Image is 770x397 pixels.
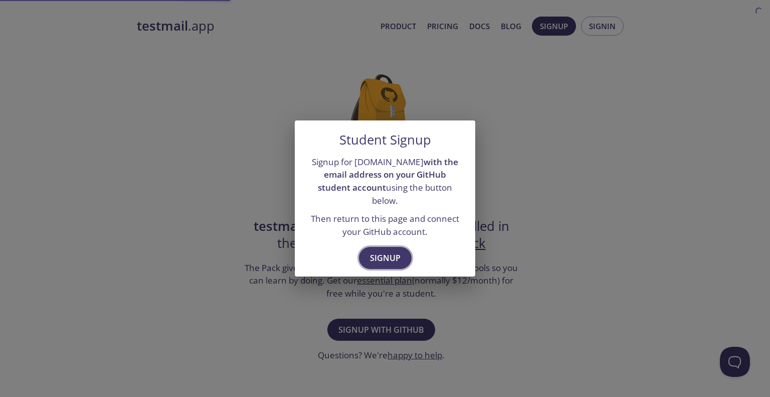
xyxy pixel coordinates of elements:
[359,247,412,269] button: Signup
[370,251,401,265] span: Signup
[339,133,431,148] h5: Student Signup
[307,212,463,238] p: Then return to this page and connect your GitHub account.
[307,156,463,207] p: Signup for [DOMAIN_NAME] using the button below.
[318,156,458,193] strong: with the email address on your GitHub student account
